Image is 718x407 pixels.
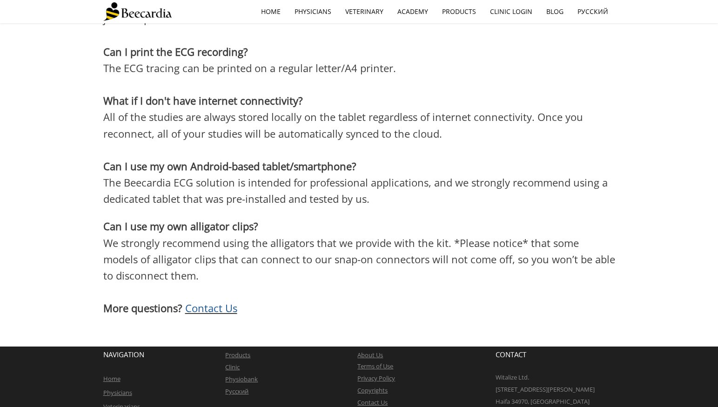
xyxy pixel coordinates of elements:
[539,1,570,22] a: Blog
[352,159,356,173] span: ?
[225,375,258,383] a: Physiobank
[225,351,229,359] a: P
[435,1,483,22] a: Products
[103,301,182,315] span: More questions?
[357,351,383,359] a: About Us
[357,398,388,407] a: Contact Us
[338,1,390,22] a: Veterinary
[496,350,526,359] span: CONTACT
[570,1,615,22] a: Русский
[254,1,288,22] a: home
[103,159,294,173] span: Can I use my own Android-based tablet/
[103,219,258,233] span: Can I use my own alligator clips?
[185,301,237,315] a: Contact Us
[288,1,338,22] a: Physicians
[103,388,132,397] a: Physicians
[390,1,435,22] a: Academy
[103,236,615,282] span: We strongly recommend using the alligators that we provide with the kit. *Please notice* that som...
[103,45,248,59] span: Can I print the ECG recording?
[103,93,303,107] span: What if I don't have internet connectivity?
[496,397,590,406] span: Haifa 34970, [GEOGRAPHIC_DATA]
[103,2,172,21] img: Beecardia
[229,351,250,359] a: roducts
[496,385,595,394] span: [STREET_ADDRESS][PERSON_NAME]
[357,362,393,370] a: Terms of Use
[103,61,396,75] span: The ECG tracing can be printed on a regular letter/A4 printer.
[103,110,583,140] span: All of the studies are always stored locally on the tablet regardless of internet connectivity. O...
[103,175,608,206] span: The Beecardia ECG solution is intended for professional applications, and we strongly recommend u...
[357,374,395,382] a: Privacy Policy
[225,387,248,395] a: Русский
[294,159,352,173] span: smartphone
[483,1,539,22] a: Clinic Login
[496,373,529,381] span: Witalize Ltd.
[357,386,388,394] a: Copyrights
[103,350,144,359] span: NAVIGATION
[225,363,240,371] a: Clinic
[103,374,121,383] a: Home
